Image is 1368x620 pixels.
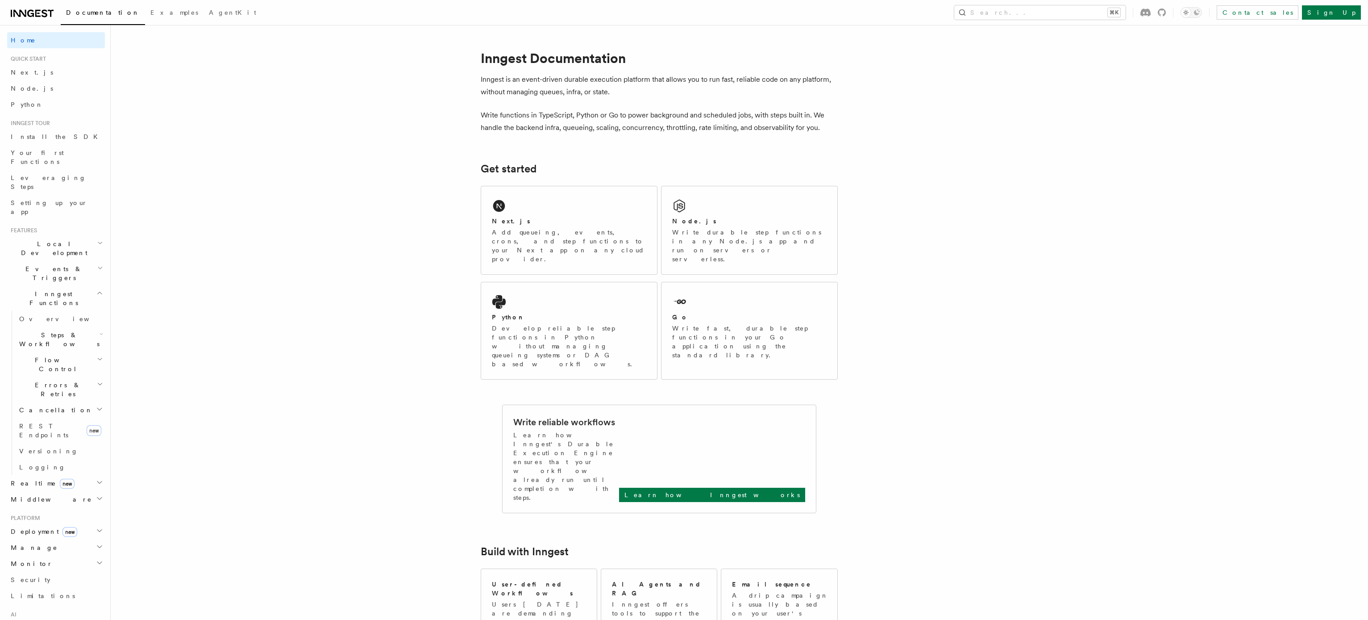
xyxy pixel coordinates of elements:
button: Middleware [7,491,105,507]
a: Documentation [61,3,145,25]
span: Logging [19,464,66,471]
a: Security [7,572,105,588]
a: Learn how Inngest works [619,488,805,502]
a: Examples [145,3,204,24]
a: Node.jsWrite durable step functions in any Node.js app and run on servers or serverless. [661,186,838,275]
h2: Email sequence [732,580,811,589]
a: Sign Up [1302,5,1361,20]
span: Steps & Workflows [16,331,100,348]
p: Learn how Inngest works [624,490,800,499]
span: new [62,527,77,537]
h2: Write reliable workflows [513,416,615,428]
button: Toggle dark mode [1181,7,1202,18]
button: Monitor [7,556,105,572]
span: Quick start [7,55,46,63]
a: REST Endpointsnew [16,418,105,443]
kbd: ⌘K [1108,8,1120,17]
p: Develop reliable step functions in Python without managing queueing systems or DAG based workflows. [492,324,646,369]
span: Errors & Retries [16,381,97,398]
span: Security [11,576,50,583]
p: Write functions in TypeScript, Python or Go to power background and scheduled jobs, with steps bu... [481,109,838,134]
span: Local Development [7,239,97,257]
h2: User-defined Workflows [492,580,586,598]
a: Python [7,96,105,113]
span: Limitations [11,592,75,599]
button: Steps & Workflows [16,327,105,352]
span: Documentation [66,9,140,16]
span: AI [7,611,17,618]
a: Get started [481,163,536,175]
span: Versioning [19,448,78,455]
button: Manage [7,540,105,556]
span: Examples [150,9,198,16]
span: Install the SDK [11,133,103,140]
a: Leveraging Steps [7,170,105,195]
span: Deployment [7,527,77,536]
p: Write fast, durable step functions in your Go application using the standard library. [672,324,827,360]
a: AgentKit [204,3,262,24]
button: Deploymentnew [7,524,105,540]
a: Build with Inngest [481,545,569,558]
span: Setting up your app [11,199,87,215]
p: Inngest is an event-driven durable execution platform that allows you to run fast, reliable code ... [481,73,838,98]
span: Python [11,101,43,108]
button: Realtimenew [7,475,105,491]
div: Inngest Functions [7,311,105,475]
span: Home [11,36,36,45]
p: Write durable step functions in any Node.js app and run on servers or serverless. [672,228,827,264]
span: Inngest tour [7,120,50,127]
a: Next.jsAdd queueing, events, crons, and step functions to your Next app on any cloud provider. [481,186,657,275]
span: Leveraging Steps [11,174,86,190]
span: Manage [7,543,58,552]
span: REST Endpoints [19,423,68,439]
span: Monitor [7,559,53,568]
span: Inngest Functions [7,289,96,307]
a: Versioning [16,443,105,459]
a: Home [7,32,105,48]
button: Events & Triggers [7,261,105,286]
a: Limitations [7,588,105,604]
button: Local Development [7,236,105,261]
span: new [87,425,101,436]
a: GoWrite fast, durable step functions in your Go application using the standard library. [661,282,838,380]
p: Learn how Inngest's Durable Execution Engine ensures that your workflow already run until complet... [513,431,619,502]
span: Your first Functions [11,149,64,165]
h1: Inngest Documentation [481,50,838,66]
a: Node.js [7,80,105,96]
span: Middleware [7,495,92,504]
h2: Next.js [492,217,530,226]
span: Platform [7,515,40,522]
span: new [60,479,75,489]
p: Add queueing, events, crons, and step functions to your Next app on any cloud provider. [492,228,646,264]
span: Cancellation [16,406,93,415]
span: Node.js [11,85,53,92]
a: Install the SDK [7,129,105,145]
a: PythonDevelop reliable step functions in Python without managing queueing systems or DAG based wo... [481,282,657,380]
button: Search...⌘K [954,5,1126,20]
a: Setting up your app [7,195,105,220]
h2: AI Agents and RAG [612,580,707,598]
h2: Python [492,313,525,322]
span: Next.js [11,69,53,76]
span: AgentKit [209,9,256,16]
button: Errors & Retries [16,377,105,402]
span: Flow Control [16,356,97,373]
a: Overview [16,311,105,327]
a: Your first Functions [7,145,105,170]
h2: Node.js [672,217,716,226]
button: Flow Control [16,352,105,377]
span: Features [7,227,37,234]
h2: Go [672,313,688,322]
a: Next.js [7,64,105,80]
button: Inngest Functions [7,286,105,311]
span: Realtime [7,479,75,488]
span: Overview [19,315,111,323]
a: Logging [16,459,105,475]
span: Events & Triggers [7,264,97,282]
button: Cancellation [16,402,105,418]
a: Contact sales [1217,5,1298,20]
